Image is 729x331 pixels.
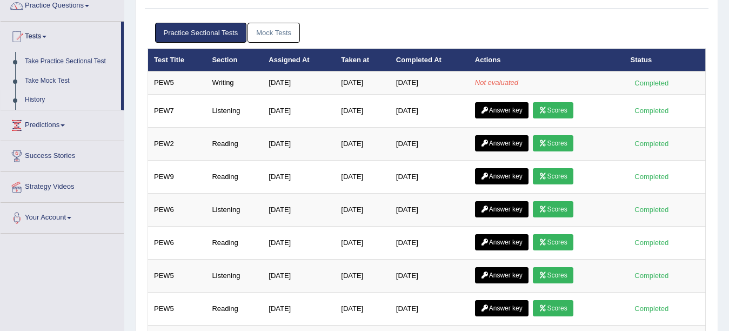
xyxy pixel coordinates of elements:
td: Listening [206,193,263,226]
div: Completed [631,77,673,89]
td: [DATE] [335,94,390,127]
td: [DATE] [335,259,390,292]
div: Completed [631,237,673,248]
td: PEW5 [148,292,206,325]
a: Predictions [1,110,124,137]
a: Take Practice Sectional Test [20,52,121,71]
a: Answer key [475,201,529,217]
td: [DATE] [390,160,469,193]
a: Scores [533,267,573,283]
div: Completed [631,138,673,149]
td: PEW6 [148,193,206,226]
a: Take Mock Test [20,71,121,91]
td: [DATE] [335,71,390,94]
a: Strategy Videos [1,172,124,199]
a: Mock Tests [248,23,300,43]
th: Test Title [148,49,206,71]
td: Listening [206,94,263,127]
td: [DATE] [390,127,469,160]
th: Taken at [335,49,390,71]
td: PEW6 [148,226,206,259]
th: Assigned At [263,49,335,71]
div: Completed [631,171,673,182]
td: Reading [206,127,263,160]
td: [DATE] [263,259,335,292]
th: Actions [469,49,625,71]
th: Completed At [390,49,469,71]
a: History [20,90,121,110]
td: Reading [206,226,263,259]
td: Listening [206,259,263,292]
div: Completed [631,303,673,314]
td: [DATE] [335,226,390,259]
td: [DATE] [263,193,335,226]
a: Scores [533,102,573,118]
td: Reading [206,292,263,325]
td: [DATE] [390,259,469,292]
td: PEW9 [148,160,206,193]
a: Scores [533,168,573,184]
em: Not evaluated [475,78,518,87]
div: Completed [631,105,673,116]
a: Answer key [475,234,529,250]
td: [DATE] [335,292,390,325]
td: [DATE] [263,160,335,193]
td: [DATE] [390,292,469,325]
a: Answer key [475,102,529,118]
a: Answer key [475,267,529,283]
td: [DATE] [390,193,469,226]
td: PEW2 [148,127,206,160]
td: PEW5 [148,71,206,94]
a: Tests [1,22,121,49]
a: Scores [533,201,573,217]
td: [DATE] [335,127,390,160]
td: [DATE] [263,292,335,325]
td: [DATE] [335,193,390,226]
td: [DATE] [263,71,335,94]
a: Practice Sectional Tests [155,23,247,43]
td: PEW7 [148,94,206,127]
td: [DATE] [263,127,335,160]
td: [DATE] [390,71,469,94]
div: Completed [631,270,673,281]
a: Answer key [475,300,529,316]
a: Scores [533,234,573,250]
td: [DATE] [263,226,335,259]
a: Scores [533,300,573,316]
td: Reading [206,160,263,193]
a: Scores [533,135,573,151]
a: Answer key [475,168,529,184]
td: PEW5 [148,259,206,292]
td: [DATE] [263,94,335,127]
th: Status [625,49,706,71]
td: [DATE] [335,160,390,193]
td: [DATE] [390,94,469,127]
a: Answer key [475,135,529,151]
a: Success Stories [1,141,124,168]
a: Your Account [1,203,124,230]
td: [DATE] [390,226,469,259]
div: Completed [631,204,673,215]
th: Section [206,49,263,71]
td: Writing [206,71,263,94]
